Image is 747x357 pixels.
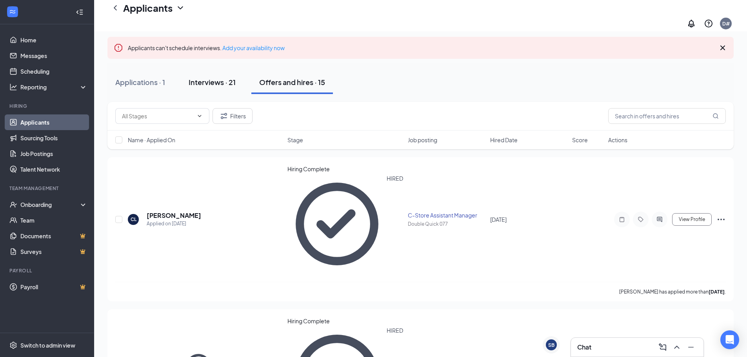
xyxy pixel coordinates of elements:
[572,136,588,144] span: Score
[287,174,387,274] svg: CheckmarkCircle
[115,77,165,87] div: Applications · 1
[679,217,705,222] span: View Profile
[672,213,712,226] button: View Profile
[20,63,87,79] a: Scheduling
[9,185,86,192] div: Team Management
[20,32,87,48] a: Home
[20,279,87,295] a: PayrollCrown
[287,165,403,173] div: Hiring Complete
[636,216,645,223] svg: Tag
[196,113,203,119] svg: ChevronDown
[122,112,193,120] input: All Stages
[20,48,87,63] a: Messages
[577,343,591,352] h3: Chat
[490,136,518,144] span: Hired Date
[408,211,485,219] div: C-Store Assistant Manager
[712,113,719,119] svg: MagnifyingGlass
[9,103,86,109] div: Hiring
[131,216,136,223] div: CL
[9,267,86,274] div: Payroll
[671,341,683,353] button: ChevronUp
[716,215,726,224] svg: Ellipses
[619,288,726,295] p: [PERSON_NAME] has applied more than .
[687,19,696,28] svg: Notifications
[9,341,17,349] svg: Settings
[617,216,627,223] svg: Note
[219,111,229,121] svg: Filter
[222,44,285,51] a: Add your availability now
[287,317,403,325] div: Hiring Complete
[672,343,682,352] svg: ChevronUp
[9,8,16,16] svg: WorkstreamLogo
[387,174,403,274] div: HIRED
[287,136,303,144] span: Stage
[490,216,507,223] span: [DATE]
[147,220,201,228] div: Applied on [DATE]
[686,343,696,352] svg: Minimize
[656,341,669,353] button: ComposeMessage
[147,211,201,220] h5: [PERSON_NAME]
[189,77,236,87] div: Interviews · 21
[709,289,725,295] b: [DATE]
[20,201,81,208] div: Onboarding
[128,44,285,51] span: Applicants can't schedule interviews.
[722,20,730,27] div: D#
[408,136,437,144] span: Job posting
[20,146,87,161] a: Job Postings
[213,108,253,124] button: Filter Filters
[658,343,667,352] svg: ComposeMessage
[20,341,75,349] div: Switch to admin view
[128,136,175,144] span: Name · Applied On
[20,228,87,244] a: DocumentsCrown
[720,330,739,349] div: Open Intercom Messenger
[20,212,87,228] a: Team
[704,19,713,28] svg: QuestionInfo
[114,43,123,53] svg: Error
[259,77,325,87] div: Offers and hires · 15
[111,3,120,13] svg: ChevronLeft
[548,342,554,348] div: SB
[20,244,87,259] a: SurveysCrown
[9,83,17,91] svg: Analysis
[20,161,87,177] a: Talent Network
[408,221,485,227] div: Double Quick 077
[76,8,84,16] svg: Collapse
[608,108,726,124] input: Search in offers and hires
[718,43,727,53] svg: Cross
[20,83,88,91] div: Reporting
[20,130,87,146] a: Sourcing Tools
[655,216,664,223] svg: ActiveChat
[685,341,697,353] button: Minimize
[9,201,17,208] svg: UserCheck
[20,114,87,130] a: Applicants
[123,1,173,14] h1: Applicants
[608,136,627,144] span: Actions
[176,3,185,13] svg: ChevronDown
